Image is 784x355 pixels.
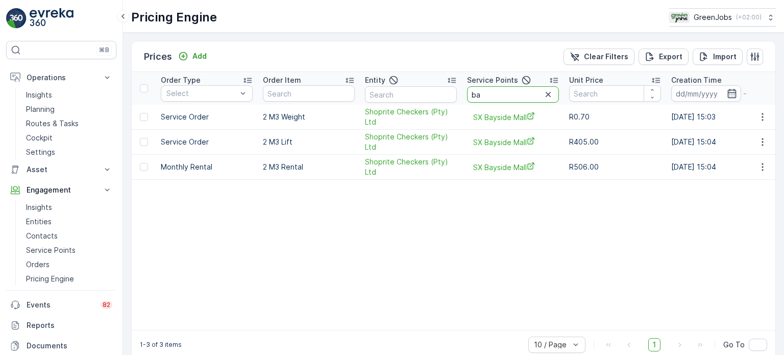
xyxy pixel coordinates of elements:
a: Entities [22,215,116,229]
a: Insights [22,200,116,215]
p: ⌘B [99,46,109,54]
img: Green_Jobs_Logo.png [669,12,690,23]
div: Toggle Row Selected [140,163,148,171]
p: Planning [26,104,55,114]
a: Shoprite Checkers (Pty) Ltd [365,157,457,177]
div: Toggle Row Selected [140,113,148,121]
p: Reports [27,320,112,330]
p: ( +02:00 ) [736,13,762,21]
p: Asset [27,164,96,175]
p: Creation Time [671,75,722,85]
a: SX Bayside Mall [473,112,553,123]
img: logo_light-DOdMpM7g.png [30,8,73,29]
span: R0.70 [569,112,590,121]
p: Settings [26,147,55,157]
img: logo [6,8,27,29]
p: Service Points [26,245,76,255]
p: Entities [26,217,52,227]
input: Search [467,86,559,103]
p: Entity [365,75,385,85]
a: Orders [22,257,116,272]
a: SX Bayside Mall [473,162,553,173]
button: Engagement [6,180,116,200]
td: Service Order [156,105,258,130]
p: GreenJobs [694,12,732,22]
td: Monthly Rental [156,155,258,180]
div: Toggle Row Selected [140,138,148,146]
p: Documents [27,341,112,351]
input: dd/mm/yyyy [671,85,741,102]
a: Events82 [6,295,116,315]
input: Search [569,85,661,102]
p: Cockpit [26,133,53,143]
p: Orders [26,259,50,270]
button: Import [693,49,743,65]
button: Operations [6,67,116,88]
p: Insights [26,202,52,212]
a: Routes & Tasks [22,116,116,131]
td: 2 M3 Weight [258,105,360,130]
p: Insights [26,90,52,100]
p: Contacts [26,231,58,241]
button: Asset [6,159,116,180]
p: Clear Filters [584,52,628,62]
span: Go To [723,340,745,350]
p: - [743,87,747,100]
p: Order Type [161,75,201,85]
p: Events [27,300,94,310]
a: Shoprite Checkers (Pty) Ltd [365,107,457,127]
input: Search [365,86,457,103]
p: Unit Price [569,75,603,85]
input: Search [263,85,355,102]
p: 82 [103,301,110,309]
p: Operations [27,73,96,83]
p: Pricing Engine [26,274,74,284]
span: R405.00 [569,137,599,146]
button: Export [639,49,689,65]
p: Export [659,52,682,62]
a: Service Points [22,243,116,257]
a: Pricing Engine [22,272,116,286]
button: Clear Filters [563,49,634,65]
button: Add [174,50,211,62]
a: Contacts [22,229,116,243]
a: SX Bayside Mall [473,137,553,148]
span: 1 [648,338,660,351]
a: Insights [22,88,116,102]
p: Add [192,51,207,61]
span: R506.00 [569,162,599,171]
a: Reports [6,315,116,336]
p: Routes & Tasks [26,119,79,129]
p: 1-3 of 3 items [140,341,182,349]
a: Shoprite Checkers (Pty) Ltd [365,132,457,152]
p: Select [166,88,237,99]
p: Order Item [263,75,301,85]
p: Engagement [27,185,96,195]
button: GreenJobs(+02:00) [669,8,776,27]
p: Service Points [467,75,518,85]
p: Import [713,52,737,62]
td: Service Order [156,130,258,155]
a: Settings [22,145,116,159]
td: 2 M3 Rental [258,155,360,180]
td: 2 M3 Lift [258,130,360,155]
p: Prices [144,50,172,64]
a: Planning [22,102,116,116]
p: Pricing Engine [131,9,217,26]
a: Cockpit [22,131,116,145]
